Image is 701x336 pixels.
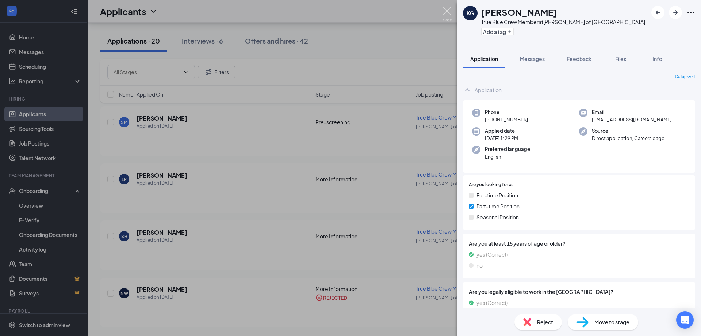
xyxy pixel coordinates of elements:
[485,116,528,123] span: [PHONE_NUMBER]
[467,10,474,17] div: KG
[485,153,530,161] span: English
[592,135,664,142] span: Direct application, Careers page
[567,56,591,62] span: Feedback
[676,311,694,329] div: Open Intercom Messenger
[675,74,695,80] span: Collapse all
[686,8,695,17] svg: Ellipses
[476,261,483,269] span: no
[476,250,508,258] span: yes (Correct)
[537,318,553,326] span: Reject
[654,8,662,17] svg: ArrowLeftNew
[481,28,514,35] button: PlusAdd a tag
[481,6,557,18] h1: [PERSON_NAME]
[669,6,682,19] button: ArrowRight
[476,213,519,221] span: Seasonal Position
[481,18,645,26] div: True Blue Crew Member at [PERSON_NAME] of [GEOGRAPHIC_DATA]
[470,56,498,62] span: Application
[485,146,530,153] span: Preferred language
[476,202,520,210] span: Part-time Position
[469,288,689,296] span: Are you legally eligible to work in the [GEOGRAPHIC_DATA]?
[592,116,672,123] span: [EMAIL_ADDRESS][DOMAIN_NAME]
[485,127,518,135] span: Applied date
[594,318,629,326] span: Move to stage
[671,8,680,17] svg: ArrowRight
[507,30,512,34] svg: Plus
[651,6,664,19] button: ArrowLeftNew
[469,239,689,248] span: Are you at least 15 years of age or older?
[469,181,513,188] span: Are you looking for a:
[615,56,626,62] span: Files
[592,109,672,116] span: Email
[485,135,518,142] span: [DATE] 1:29 PM
[652,56,662,62] span: Info
[485,109,528,116] span: Phone
[592,127,664,135] span: Source
[476,299,508,307] span: yes (Correct)
[476,191,518,199] span: Full-time Position
[475,86,502,94] div: Application
[463,86,472,94] svg: ChevronUp
[520,56,545,62] span: Messages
